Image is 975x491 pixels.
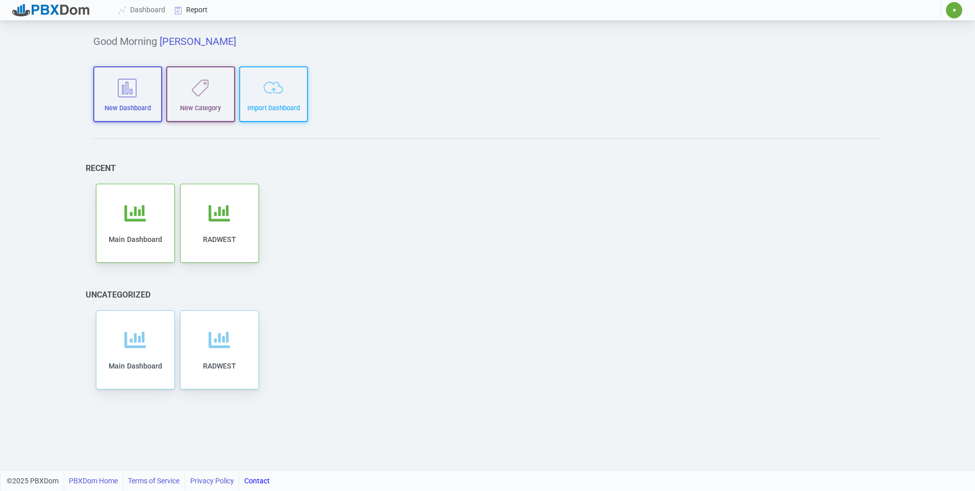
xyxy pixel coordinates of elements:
[93,35,882,47] h5: Good Morning
[160,35,236,47] span: [PERSON_NAME]
[114,1,170,19] a: Dashboard
[952,7,957,13] span: ✷
[7,471,270,491] div: ©2025 PBXDom
[86,290,150,300] h6: Uncategorized
[239,66,308,122] button: Import Dashboard
[166,66,235,122] button: New Category
[69,471,118,491] a: PBXDom Home
[109,362,162,370] span: Main Dashboard
[203,235,236,243] span: RADWEST
[203,362,236,370] span: RADWEST
[86,163,116,173] h6: Recent
[93,66,162,122] button: New Dashboard
[190,471,234,491] a: Privacy Policy
[128,471,179,491] a: Terms of Service
[109,235,162,243] span: Main Dashboard
[244,471,270,491] a: Contact
[945,2,963,19] button: ✷
[170,1,213,19] a: Report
